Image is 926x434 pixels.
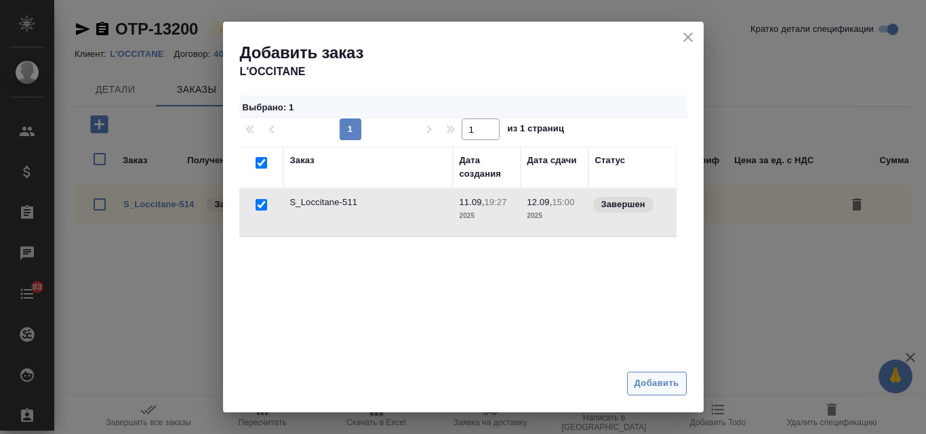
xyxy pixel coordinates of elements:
[243,102,294,112] span: Выбрано : 1
[283,189,453,236] td: S_Loccitane-511
[460,209,514,223] p: 2025
[635,376,679,391] span: Добавить
[678,27,698,47] button: close
[527,197,552,207] p: 12.09,
[240,42,704,64] h2: Добавить заказ
[601,198,645,211] p: Завершен
[484,197,506,207] p: 19:27
[527,154,577,167] div: Дата сдачи
[460,197,485,207] p: 11.09,
[527,209,582,223] p: 2025
[460,154,514,181] div: Дата создания
[595,154,626,167] div: Статус
[240,64,704,80] h4: L'OCCITANE
[627,372,687,395] button: Добавить
[552,197,574,207] p: 15:00
[508,121,565,140] span: из 1 страниц
[290,154,315,167] div: Заказ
